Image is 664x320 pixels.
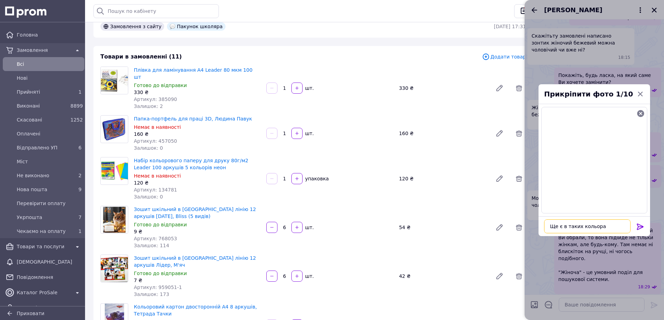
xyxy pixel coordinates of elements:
a: Редагувати [493,269,506,283]
span: Товари та послуги [17,243,70,250]
span: Немає в наявності [134,124,181,130]
span: Артикул: 134781 [134,187,177,193]
span: Готово до відправки [134,83,187,88]
div: 120 ₴ [134,179,261,186]
a: Зошит шкільний в [GEOGRAPHIC_DATA] лінію 12 аркушів [DATE], Bliss (5 видів) [134,206,256,219]
span: Товари в замовленні (11) [100,53,182,60]
div: Замовлення з сайту [100,22,164,31]
span: Нова пошта [17,186,68,193]
div: 42 ₴ [396,271,490,281]
span: Видалити [512,172,526,186]
span: Нові [17,75,82,81]
img: :speech_balloon: [170,24,175,29]
a: Редагувати [493,81,506,95]
input: Пошук по кабінету [93,4,219,18]
span: Прийняті [17,88,68,95]
div: шт. [303,85,314,92]
span: Виконані [17,102,68,109]
span: Немає в наявності [134,173,181,179]
span: Залишок: 0 [134,145,163,151]
div: 7 ₴ [134,277,261,284]
a: Набір кольорового паперу для друку 80г/м2 Leader 100 аркушів 5 кольорів неон [134,158,248,170]
button: 1Чат [514,4,546,18]
span: Залишок: 2 [134,103,163,109]
span: Приховати [17,311,44,316]
img: Плівка для ламінування А4 Leader 80 мкм 100 шт [101,67,128,94]
div: 160 ₴ [134,131,261,138]
span: Видалити [512,269,526,283]
div: шт. [303,224,314,231]
span: Міст [17,158,82,165]
a: Зошит шкільний в [GEOGRAPHIC_DATA] лінію 12 аркушів Лідер, М'яч [134,255,256,268]
div: Пакунок школяра [167,22,225,31]
span: Готово до відправки [134,271,187,276]
span: Перевірити оплату [17,200,82,207]
span: Відправлено УП [17,144,68,151]
span: Видалити [512,220,526,234]
span: Видалити [512,81,526,95]
div: 54 ₴ [396,223,490,232]
span: 6 [78,145,82,150]
span: 1 [78,228,82,234]
span: Всi [17,61,82,68]
span: Прикріпити фото 1/10 [544,90,633,98]
textarea: Ще є в таких кольора [544,219,631,233]
span: Артикул: 457050 [134,138,177,144]
span: Головна [17,31,82,38]
span: Додати товар [482,53,526,61]
span: Чекаємо на оплату [17,228,68,235]
a: Плівка для ламінування А4 Leader 80 мкм 100 шт [134,67,252,80]
a: Редагувати [493,220,506,234]
span: Артикул: 768053 [134,236,177,241]
a: Редагувати [493,172,506,186]
span: Артикул: 959051-1 [134,284,182,290]
span: 8899 [70,103,83,109]
div: шт. [303,130,314,137]
a: Папка-портфель для праці 3D, Людина Павук [134,116,252,122]
span: Залишок: 0 [134,194,163,200]
span: Артикул: 385090 [134,96,177,102]
span: [DEMOGRAPHIC_DATA] [17,258,82,265]
img: Зошит шкільний в косу лінію 12 аркушів Лідер, М'яч [101,255,128,282]
span: Видалити [512,126,526,140]
span: Скасовані [17,116,68,123]
div: 330 ₴ [134,89,261,96]
span: Залишок: 114 [134,243,169,248]
span: 7 [78,214,82,220]
div: 160 ₴ [396,128,490,138]
span: Оплачені [17,130,82,137]
div: 9 ₴ [134,228,261,235]
div: упаковка [303,175,329,182]
div: 120 ₴ [396,174,490,184]
span: Повідомлення [17,274,82,281]
img: Набір кольорового паперу для друку 80г/м2 Leader 100 аркушів 5 кольорів неон [101,158,128,183]
span: Готово до відправки [134,222,187,227]
span: Залишок: 173 [134,291,169,297]
img: Зошит шкільний в косу лінію 12 аркушів 1 Вересня, Bliss (5 видів) [101,206,128,233]
span: 1252 [70,117,83,123]
span: Укрпошта [17,214,68,221]
div: 330 ₴ [396,83,490,93]
div: шт. [303,273,314,280]
a: Редагувати [493,126,506,140]
span: Покупці [17,304,82,311]
span: 2 [78,173,82,178]
time: [DATE] 17:31 [494,24,526,29]
span: Замовлення [17,47,70,54]
span: 9 [78,187,82,192]
span: Не виконано [17,172,68,179]
img: Папка-портфель для праці 3D, Людина Павук [101,117,128,141]
span: Каталог ProSale [17,289,70,296]
span: 1 [78,89,82,95]
a: Кольоровий картон двосторонній А4 8 аркушів, Тетрада Тачки [134,304,257,317]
